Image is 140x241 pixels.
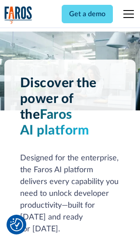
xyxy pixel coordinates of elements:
img: Revisit consent button [10,218,23,231]
div: Designed for the enterprise, the Faros AI platform delivers every capability you need to unlock d... [20,152,120,235]
span: Faros AI platform [20,108,89,137]
img: Logo of the analytics and reporting company Faros. [4,6,32,24]
button: Cookie Settings [10,218,23,231]
a: home [4,6,32,24]
a: Get a demo [62,5,113,23]
div: menu [118,4,136,25]
h1: Discover the power of the [20,75,120,138]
